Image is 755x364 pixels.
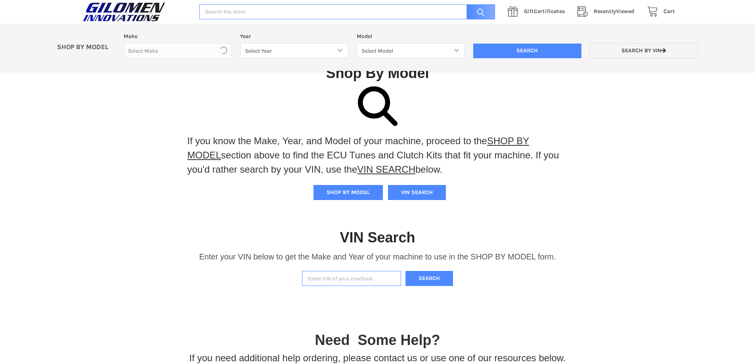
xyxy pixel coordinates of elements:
p: Enter your VIN below to get the Make and Year of your machine to use in the SHOP BY MODEL form. [199,251,556,263]
p: Need Some Help? [315,330,440,351]
span: Gift [524,8,534,15]
img: GILOMEN INNOVATIONS [80,2,168,22]
h1: Shop By Model [80,64,675,82]
a: RecentlyViewed [573,7,643,17]
button: VIN SEARCH [388,185,446,200]
p: If you know the Make, Year, and Model of your machine, proceed to the section above to find the E... [187,134,568,177]
button: SHOP BY MODEL [313,185,383,200]
span: Recently [594,8,616,15]
a: GILOMEN INNOVATIONS [80,2,191,22]
label: Model [357,32,465,40]
input: Search the store [199,4,495,20]
span: Cart [663,8,675,15]
span: Viewed [594,8,635,15]
label: Make [124,32,232,40]
h1: VIN Search [340,229,415,246]
button: Search [405,271,453,286]
input: Search [463,4,495,20]
input: Search [473,44,581,59]
a: GiftCertificates [503,7,573,17]
p: SHOP BY MODEL [53,43,120,51]
a: SHOP BY MODEL [187,135,529,160]
input: Enter VIN of your machine [302,271,401,286]
label: Year [240,32,348,40]
a: Cart [643,7,675,17]
a: Search by VIN [590,43,698,59]
span: Certificates [524,8,565,15]
a: VIN SEARCH [357,164,415,175]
